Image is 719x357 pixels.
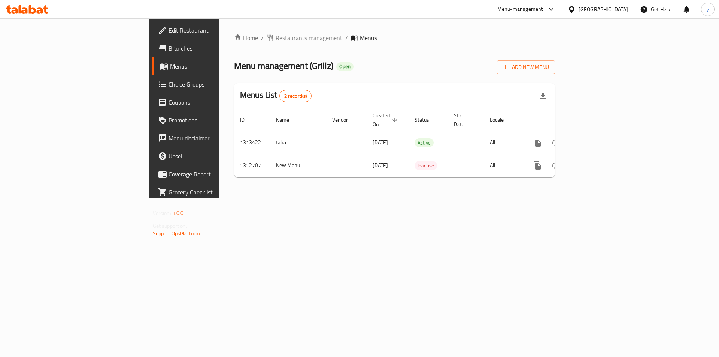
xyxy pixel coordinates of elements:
span: [DATE] [373,137,388,147]
a: Branches [152,39,269,57]
span: 1.0.0 [172,208,184,218]
h2: Menus List [240,90,312,102]
span: ID [240,115,254,124]
td: All [484,131,522,154]
div: Total records count [279,90,312,102]
span: Name [276,115,299,124]
span: Edit Restaurant [169,26,263,35]
span: Promotions [169,116,263,125]
span: 2 record(s) [280,93,312,100]
span: Version: [153,208,171,218]
a: Menu disclaimer [152,129,269,147]
nav: breadcrumb [234,33,555,42]
span: Branches [169,44,263,53]
span: Vendor [332,115,358,124]
span: Inactive [415,161,437,170]
a: Upsell [152,147,269,165]
div: [GEOGRAPHIC_DATA] [579,5,628,13]
td: All [484,154,522,177]
span: [DATE] [373,160,388,170]
span: y [706,5,709,13]
button: more [528,157,546,175]
span: Restaurants management [276,33,342,42]
td: - [448,154,484,177]
span: Locale [490,115,513,124]
span: Menu disclaimer [169,134,263,143]
td: New Menu [270,154,326,177]
a: Coupons [152,93,269,111]
a: Coverage Report [152,165,269,183]
button: more [528,134,546,152]
span: Created On [373,111,400,129]
a: Promotions [152,111,269,129]
span: Grocery Checklist [169,188,263,197]
td: taha [270,131,326,154]
button: Change Status [546,157,564,175]
span: Status [415,115,439,124]
span: Add New Menu [503,63,549,72]
table: enhanced table [234,109,606,177]
td: - [448,131,484,154]
span: Coverage Report [169,170,263,179]
span: Upsell [169,152,263,161]
a: Menus [152,57,269,75]
div: Active [415,138,434,147]
span: Menus [170,62,263,71]
div: Menu-management [497,5,543,14]
span: Active [415,139,434,147]
span: Open [336,63,354,70]
a: Restaurants management [267,33,342,42]
div: Export file [534,87,552,105]
a: Edit Restaurant [152,21,269,39]
span: Start Date [454,111,475,129]
li: / [345,33,348,42]
button: Change Status [546,134,564,152]
div: Open [336,62,354,71]
a: Choice Groups [152,75,269,93]
a: Support.OpsPlatform [153,229,200,238]
span: Menu management ( Grillz ) [234,57,333,74]
th: Actions [522,109,606,131]
span: Choice Groups [169,80,263,89]
span: Menus [360,33,377,42]
button: Add New Menu [497,60,555,74]
a: Grocery Checklist [152,183,269,201]
span: Get support on: [153,221,187,231]
span: Coupons [169,98,263,107]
